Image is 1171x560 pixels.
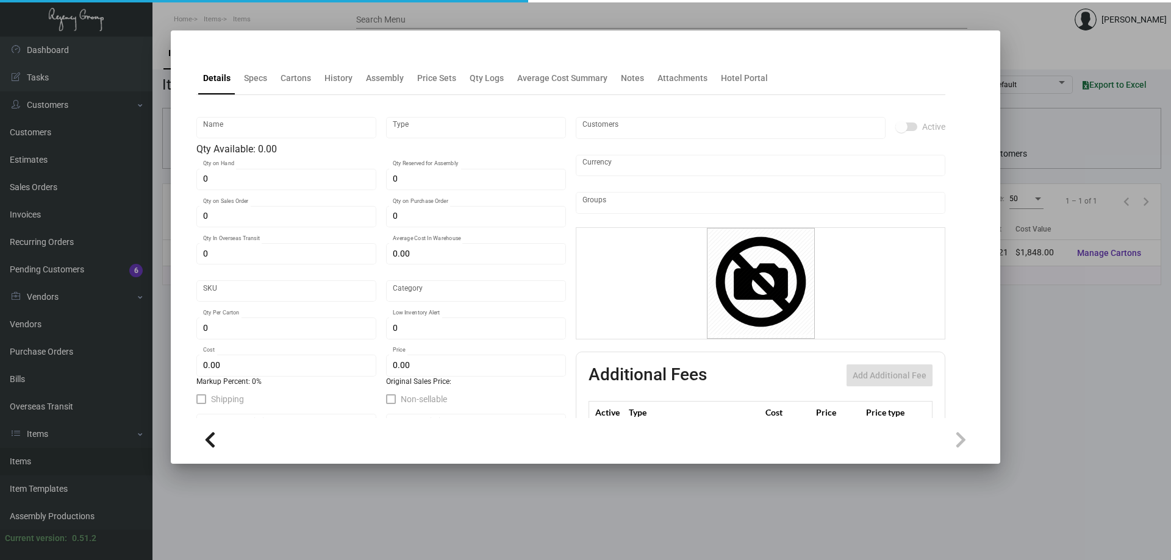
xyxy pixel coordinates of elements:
[863,402,918,423] th: Price type
[517,72,607,85] div: Average Cost Summary
[657,72,707,85] div: Attachments
[582,198,939,208] input: Add new..
[324,72,353,85] div: History
[203,72,231,85] div: Details
[417,72,456,85] div: Price Sets
[582,123,879,133] input: Add new..
[721,72,768,85] div: Hotel Portal
[847,364,933,386] button: Add Additional Fee
[366,72,404,85] div: Assembly
[244,72,267,85] div: Specs
[762,402,812,423] th: Cost
[626,402,762,423] th: Type
[5,532,67,545] div: Current version:
[401,392,447,406] span: Non-sellable
[621,72,644,85] div: Notes
[470,72,504,85] div: Qty Logs
[922,119,945,134] span: Active
[281,72,311,85] div: Cartons
[853,370,926,380] span: Add Additional Fee
[72,532,96,545] div: 0.51.2
[211,392,244,406] span: Shipping
[813,402,863,423] th: Price
[589,364,707,386] h2: Additional Fees
[589,402,626,423] th: Active
[196,142,566,157] div: Qty Available: 0.00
